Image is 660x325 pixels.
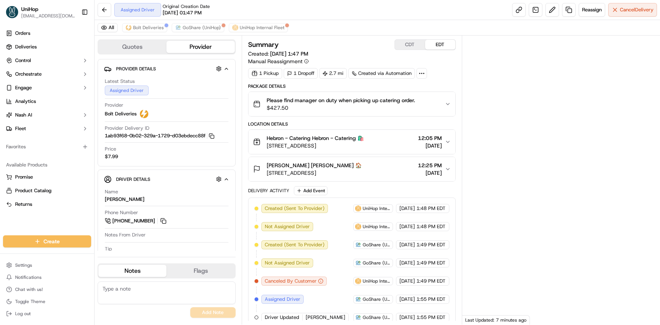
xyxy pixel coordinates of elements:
[399,223,415,230] span: [DATE]
[166,41,234,53] button: Provider
[265,296,300,303] span: Assigned Driver
[363,260,391,266] span: GoShare (UniHop)
[248,50,308,58] span: Created:
[418,142,442,149] span: [DATE]
[265,278,317,285] span: Canceled By Customer
[105,125,149,132] span: Provider Delivery ID
[126,25,132,31] img: bolt_logo.png
[104,62,229,75] button: Provider Details
[175,25,181,31] img: goshare_logo.png
[3,141,91,153] div: Favorites
[3,82,91,94] button: Engage
[15,187,51,194] span: Product Catalog
[122,23,167,32] button: Bolt Deliveries
[319,68,347,79] div: 2.7 mi
[3,198,91,210] button: Returns
[355,296,361,302] img: goshare_logo.png
[15,30,30,37] span: Orders
[363,224,391,230] span: UniHop Internal Fleet
[416,260,446,266] span: 1:49 PM EDT
[21,5,38,13] button: UniHop
[15,112,32,118] span: Nash AI
[248,157,455,181] button: [PERSON_NAME] [PERSON_NAME] 🏠[STREET_ADDRESS]12:25 PM[DATE]
[105,132,214,139] button: 1ab93f68-0b02-329a-1729-d03ebdecc88f
[399,205,415,212] span: [DATE]
[3,123,91,135] button: Fleet
[3,3,78,21] button: UniHopUniHop[EMAIL_ADDRESS][DOMAIN_NAME]
[270,50,308,57] span: [DATE] 1:47 PM
[363,314,391,320] span: GoShare (UniHop)
[240,25,284,31] span: UniHop Internal Fleet
[15,262,32,268] span: Settings
[163,3,210,9] span: Original Creation Date
[105,196,144,203] div: [PERSON_NAME]
[355,314,361,320] img: goshare_logo.png
[418,134,442,142] span: 12:05 PM
[425,40,455,50] button: EDT
[105,246,112,252] span: Tip
[267,142,364,149] span: [STREET_ADDRESS]
[3,54,91,67] button: Control
[6,187,88,194] a: Product Catalog
[116,66,156,72] span: Provider Details
[355,242,361,248] img: goshare_logo.png
[3,27,91,39] a: Orders
[265,260,310,266] span: Not Assigned Driver
[3,159,91,171] div: Available Products
[3,284,91,295] button: Chat with us!
[284,68,318,79] div: 1 Dropoff
[3,109,91,121] button: Nash AI
[416,241,446,248] span: 1:49 PM EDT
[620,6,654,13] span: Cancel Delivery
[15,201,32,208] span: Returns
[399,278,415,285] span: [DATE]
[355,205,361,211] img: unihop_logo.png
[15,286,43,292] span: Chat with us!
[15,125,26,132] span: Fleet
[229,23,288,32] button: UniHop Internal Fleet
[3,260,91,271] button: Settings
[248,58,309,65] button: Manual Reassignment
[416,278,446,285] span: 1:49 PM EDT
[399,296,415,303] span: [DATE]
[232,25,238,31] img: unihop_logo.png
[15,84,32,91] span: Engage
[105,78,135,85] span: Latest Status
[248,130,455,154] button: Hebron - Catering Hebron - Catering 🛍️[STREET_ADDRESS]12:05 PM[DATE]
[416,314,446,321] span: 1:55 PM EDT
[267,162,362,169] span: [PERSON_NAME] [PERSON_NAME] 🏠
[172,23,224,32] button: GoShare (UniHop)
[15,57,31,64] span: Control
[363,242,391,248] span: GoShare (UniHop)
[399,241,415,248] span: [DATE]
[15,98,36,105] span: Analytics
[248,188,289,194] div: Delivery Activity
[112,218,155,224] span: [PHONE_NUMBER]
[267,134,364,142] span: Hebron - Catering Hebron - Catering 🛍️
[163,9,202,16] span: [DATE] 01:47 PM
[582,6,602,13] span: Reassign
[416,296,446,303] span: 1:55 PM EDT
[267,96,415,104] span: Please find manager on duty when picking up catering order.
[105,110,137,117] span: Bolt Deliveries
[3,95,91,107] a: Analytics
[248,41,279,48] h3: Summary
[98,41,166,53] button: Quotes
[3,235,91,247] button: Create
[15,44,37,50] span: Deliveries
[133,25,164,31] span: Bolt Deliveries
[265,241,325,248] span: Created (Sent To Provider)
[105,102,123,109] span: Provider
[3,68,91,80] button: Orchestrate
[3,171,91,183] button: Promise
[248,68,282,79] div: 1 Pickup
[105,146,116,152] span: Price
[363,296,391,302] span: GoShare (UniHop)
[248,58,303,65] span: Manual Reassignment
[166,265,234,277] button: Flags
[579,3,605,17] button: Reassign
[21,13,75,19] button: [EMAIL_ADDRESS][DOMAIN_NAME]
[105,232,146,238] span: Notes From Driver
